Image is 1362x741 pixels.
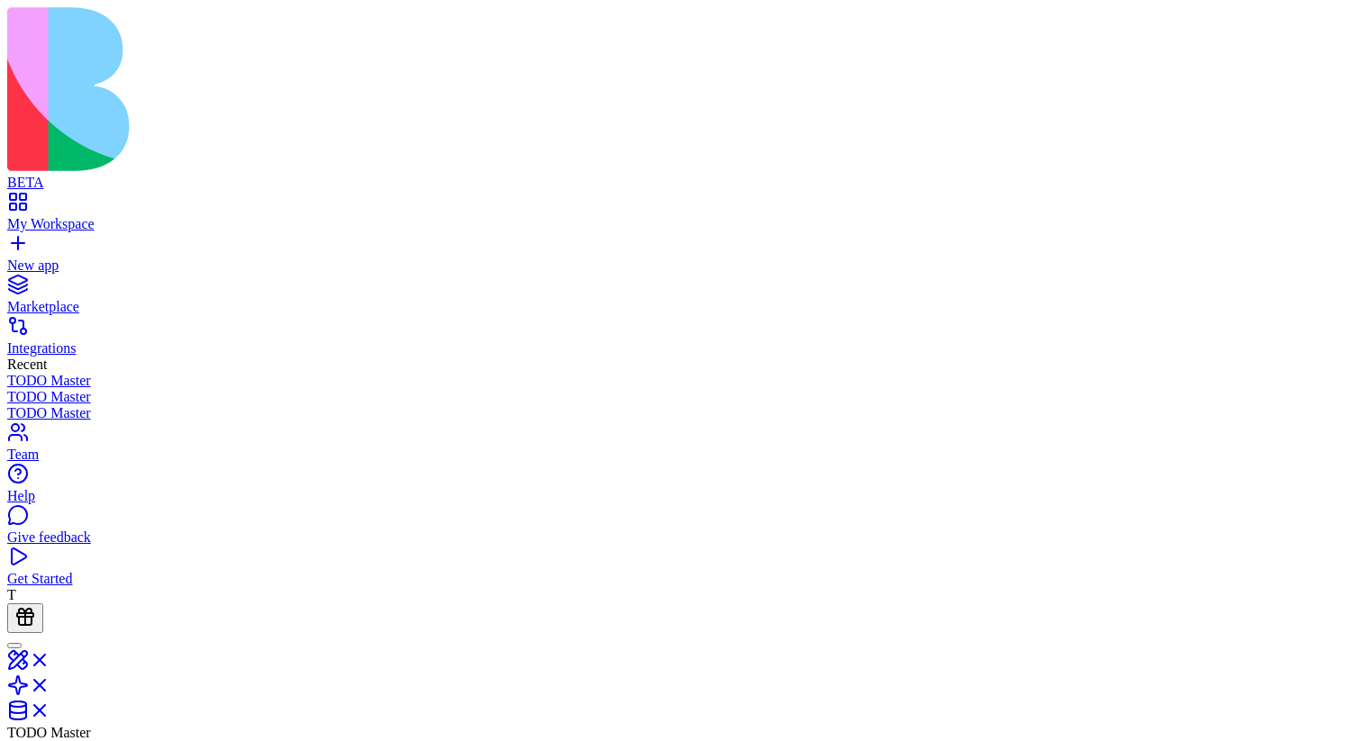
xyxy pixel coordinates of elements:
a: Marketplace [7,283,1355,315]
div: BETA [7,175,1355,191]
div: New app [7,258,1355,274]
img: logo [7,7,731,171]
div: Help [7,488,1355,504]
a: New app [7,241,1355,274]
a: My Workspace [7,200,1355,232]
div: Team [7,447,1355,463]
a: TODO Master [7,405,1355,421]
span: TODO Master [7,725,91,740]
div: Get Started [7,571,1355,587]
a: Give feedback [7,513,1355,546]
a: Team [7,430,1355,463]
a: Get Started [7,555,1355,587]
a: BETA [7,158,1355,191]
span: T [7,587,16,602]
div: My Workspace [7,216,1355,232]
a: Integrations [7,324,1355,357]
div: Integrations [7,340,1355,357]
div: Give feedback [7,529,1355,546]
div: Marketplace [7,299,1355,315]
a: TODO Master [7,373,1355,389]
span: Recent [7,357,47,372]
a: TODO Master [7,389,1355,405]
a: Help [7,472,1355,504]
